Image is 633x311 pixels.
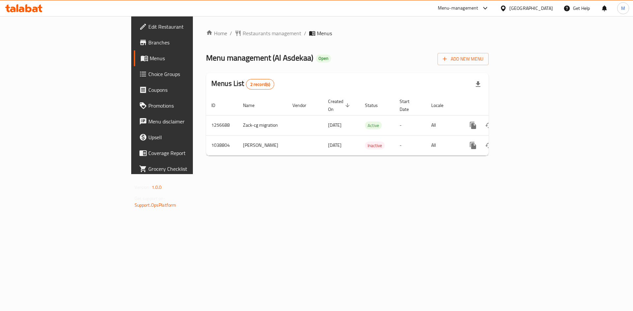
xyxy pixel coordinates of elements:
[465,117,481,133] button: more
[238,135,287,155] td: [PERSON_NAME]
[134,129,237,145] a: Upsell
[328,97,352,113] span: Created On
[509,5,553,12] div: [GEOGRAPHIC_DATA]
[134,35,237,50] a: Branches
[481,117,497,133] button: Change Status
[148,149,232,157] span: Coverage Report
[211,101,224,109] span: ID
[238,115,287,135] td: Zack-cg migration
[135,183,151,192] span: Version:
[148,70,232,78] span: Choice Groups
[148,23,232,31] span: Edit Restaurant
[134,114,237,129] a: Menu disclaimer
[206,95,534,156] table: enhanced table
[317,29,332,37] span: Menus
[211,79,274,90] h2: Menus List
[150,54,232,62] span: Menus
[394,135,426,155] td: -
[134,82,237,98] a: Coupons
[246,81,274,88] span: 2 record(s)
[148,102,232,110] span: Promotions
[206,50,313,65] span: Menu management ( Al Asdekaa )
[134,19,237,35] a: Edit Restaurant
[470,76,486,92] div: Export file
[134,145,237,161] a: Coverage Report
[304,29,306,37] li: /
[460,95,534,116] th: Actions
[365,101,386,109] span: Status
[437,53,489,65] button: Add New Menu
[316,55,331,63] div: Open
[148,165,232,173] span: Grocery Checklist
[148,133,232,141] span: Upsell
[148,86,232,94] span: Coupons
[134,66,237,82] a: Choice Groups
[134,161,237,177] a: Grocery Checklist
[246,79,275,90] div: Total records count
[148,39,232,46] span: Branches
[292,101,315,109] span: Vendor
[400,97,418,113] span: Start Date
[328,121,342,129] span: [DATE]
[621,5,625,12] span: M
[206,29,489,37] nav: breadcrumb
[135,201,176,209] a: Support.OpsPlatform
[481,138,497,153] button: Change Status
[135,194,165,203] span: Get support on:
[152,183,162,192] span: 1.0.0
[148,117,232,125] span: Menu disclaimer
[365,142,385,149] span: Inactive
[134,50,237,66] a: Menus
[243,29,301,37] span: Restaurants management
[328,141,342,149] span: [DATE]
[438,4,478,12] div: Menu-management
[134,98,237,114] a: Promotions
[235,29,301,37] a: Restaurants management
[443,55,483,63] span: Add New Menu
[465,138,481,153] button: more
[394,115,426,135] td: -
[431,101,452,109] span: Locale
[426,115,460,135] td: All
[316,56,331,61] span: Open
[243,101,263,109] span: Name
[365,122,382,129] span: Active
[426,135,460,155] td: All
